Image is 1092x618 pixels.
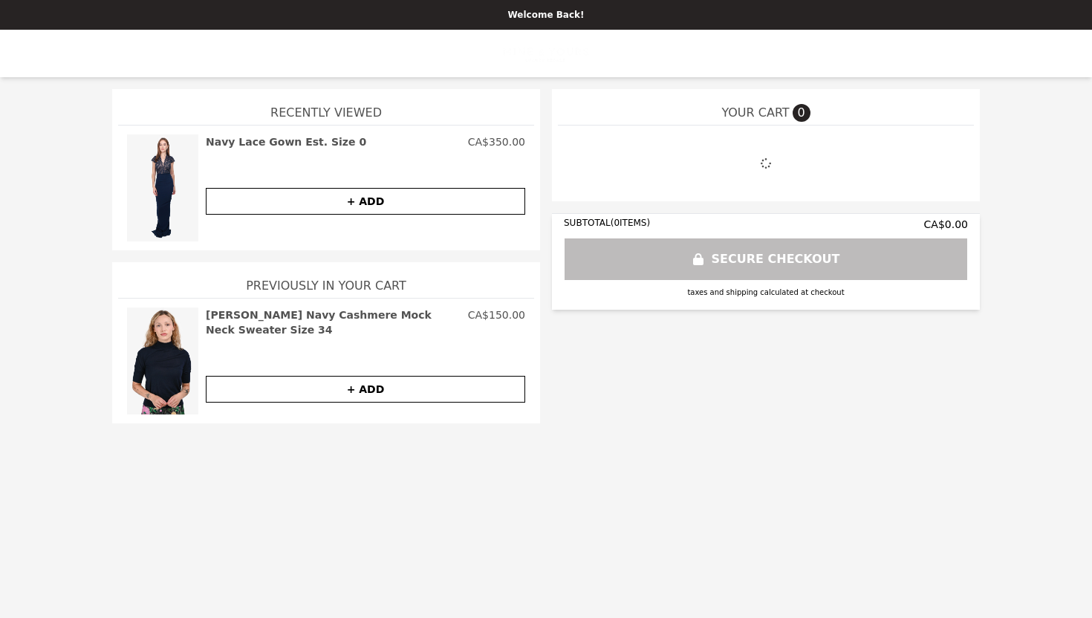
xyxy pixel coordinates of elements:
span: 0 [793,104,810,122]
span: SUBTOTAL [564,218,611,228]
img: Jil Sander Navy Cashmere Mock Neck Sweater Size 34 [127,308,198,414]
div: taxes and shipping calculated at checkout [564,287,968,298]
p: CA$350.00 [468,134,525,149]
p: CA$150.00 [468,308,525,337]
img: Navy Lace Gown Est. Size 0 [127,134,198,241]
h2: [PERSON_NAME] Navy Cashmere Mock Neck Sweater Size 34 [206,308,462,337]
h2: Navy Lace Gown Est. Size 0 [206,134,366,149]
span: CA$0.00 [924,217,968,232]
h1: Previously In Your Cart [118,262,534,298]
p: Welcome Back! [9,9,1083,21]
img: Brand Logo [503,39,588,68]
span: ( 0 ITEMS) [611,218,650,228]
span: YOUR CART [721,104,789,122]
button: + ADD [206,376,525,403]
h1: Recently Viewed [118,89,534,125]
button: + ADD [206,188,525,215]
